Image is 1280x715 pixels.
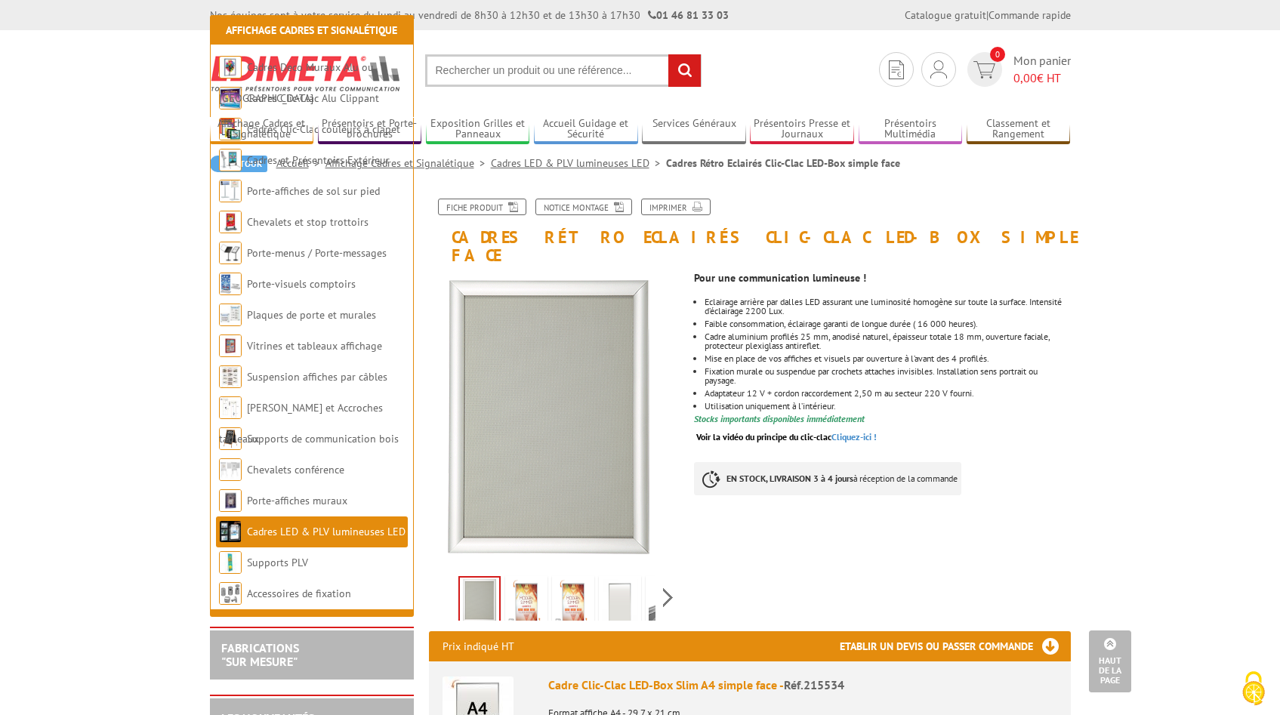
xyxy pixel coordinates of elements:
[602,579,638,626] img: affichage_lumineux_215534_15.jpg
[1227,664,1280,715] button: Cookies (fenêtre modale)
[219,211,242,233] img: Chevalets et stop trottoirs
[694,462,961,495] p: à réception de la commande
[666,156,900,171] li: Cadres Rétro Eclairés Clic-Clac LED-Box simple face
[247,556,308,569] a: Supports PLV
[905,8,1071,23] div: |
[696,431,831,442] span: Voir la vidéo du principe du clic-clac
[1013,52,1071,87] span: Mon panier
[219,365,242,388] img: Suspension affiches par câbles
[1235,670,1272,707] img: Cookies (fenêtre modale)
[221,640,299,669] a: FABRICATIONS"Sur Mesure"
[1013,70,1037,85] span: 0,00
[973,61,995,79] img: devis rapide
[247,246,387,260] a: Porte-menus / Porte-messages
[705,367,1070,385] li: Fixation murale ou suspendue par crochets attaches invisibles. Installation sens portrait ou pays...
[905,8,986,22] a: Catalogue gratuit
[247,277,356,291] a: Porte-visuels comptoirs
[642,117,746,142] a: Services Généraux
[460,578,499,624] img: affichage_lumineux_215534_image_anime.gif
[226,23,397,37] a: Affichage Cadres et Signalétique
[648,8,729,22] strong: 01 46 81 33 03
[508,579,544,626] img: affichage_lumineux_215534_1.gif
[210,8,729,23] div: Nos équipes sont à votre service du lundi au vendredi de 8h30 à 12h30 et de 13h30 à 17h30
[696,431,877,442] a: Voir la vidéo du principe du clic-clacCliquez-ici !
[641,199,711,215] a: Imprimer
[535,199,632,215] a: Notice Montage
[491,156,666,170] a: Cadres LED & PLV lumineuses LED
[548,676,1057,694] div: Cadre Clic-Clac LED-Box Slim A4 simple face -
[418,199,1082,264] h1: Cadres Rétro Eclairés Clic-Clac LED-Box simple face
[840,631,1071,661] h3: Etablir un devis ou passer commande
[555,579,591,626] img: affichage_lumineux_215534_1.jpg
[705,297,1070,316] div: Eclairage arrière par dalles LED assurant une luminosité homogène sur toute la surface. Intensité...
[726,473,853,484] strong: EN STOCK, LIVRAISON 3 à 4 jours
[219,180,242,202] img: Porte-affiches de sol sur pied
[859,117,963,142] a: Présentoirs Multimédia
[219,304,242,326] img: Plaques de porte et murales
[219,60,374,105] a: Cadres Deco Muraux Alu ou [GEOGRAPHIC_DATA]
[247,370,387,384] a: Suspension affiches par câbles
[694,271,866,285] strong: Pour une communication lumineuse !
[247,153,390,167] a: Cadres et Présentoirs Extérieur
[705,332,1070,350] div: Cadre aluminium profilés 25 mm, anodisé naturel, épaisseur totale 18 mm, ouverture faciale, prote...
[964,52,1071,87] a: devis rapide 0 Mon panier 0,00€ HT
[705,354,1070,363] li: Mise en place de vos affiches et visuels par ouverture à l’avant des 4 profilés.
[1013,69,1071,87] span: € HT
[967,117,1071,142] a: Classement et Rangement
[247,494,347,507] a: Porte-affiches muraux
[661,585,675,610] span: Next
[247,339,382,353] a: Vitrines et tableaux affichage
[443,631,514,661] p: Prix indiqué HT
[210,117,314,142] a: Affichage Cadres et Signalétique
[318,117,422,142] a: Présentoirs et Porte-brochures
[705,389,1070,398] div: Adaptateur 12 V + cordon raccordement 2,50 m au secteur 220 V fourni.
[429,272,668,571] img: affichage_lumineux_215534_image_anime.gif
[247,91,379,105] a: Cadres Clic-Clac Alu Clippant
[219,242,242,264] img: Porte-menus / Porte-messages
[219,396,242,419] img: Cimaises et Accroches tableaux
[1089,630,1131,692] a: Haut de la page
[425,54,702,87] input: Rechercher un produit ou une référence...
[989,8,1071,22] a: Commande rapide
[247,463,344,476] a: Chevalets conférence
[247,525,406,538] a: Cadres LED & PLV lumineuses LED
[247,308,376,322] a: Plaques de porte et murales
[694,413,865,424] font: Stocks importants disponibles immédiatement
[705,402,1070,411] li: Utilisation uniquement à l’intérieur.
[426,117,530,142] a: Exposition Grilles et Panneaux
[219,458,242,481] img: Chevalets conférence
[219,401,383,445] a: [PERSON_NAME] et Accroches tableaux
[649,579,685,626] img: affichage_lumineux_215534_17.jpg
[889,60,904,79] img: devis rapide
[219,334,242,357] img: Vitrines et tableaux affichage
[930,60,947,79] img: devis rapide
[219,56,242,79] img: Cadres Deco Muraux Alu ou Bois
[219,149,242,171] img: Cadres et Présentoirs Extérieur
[668,54,701,87] input: rechercher
[247,184,380,198] a: Porte-affiches de sol sur pied
[219,520,242,543] img: Cadres LED & PLV lumineuses LED
[247,215,369,229] a: Chevalets et stop trottoirs
[990,47,1005,62] span: 0
[219,273,242,295] img: Porte-visuels comptoirs
[750,117,854,142] a: Présentoirs Presse et Journaux
[534,117,638,142] a: Accueil Guidage et Sécurité
[784,677,844,692] span: Réf.215534
[438,199,526,215] a: Fiche produit
[705,319,1070,328] li: Faible consommation, éclairage garanti de longue durée ( 16 000 heures).
[247,587,351,600] a: Accessoires de fixation
[247,432,399,445] a: Supports de communication bois
[219,551,242,574] img: Supports PLV
[219,582,242,605] img: Accessoires de fixation
[219,489,242,512] img: Porte-affiches muraux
